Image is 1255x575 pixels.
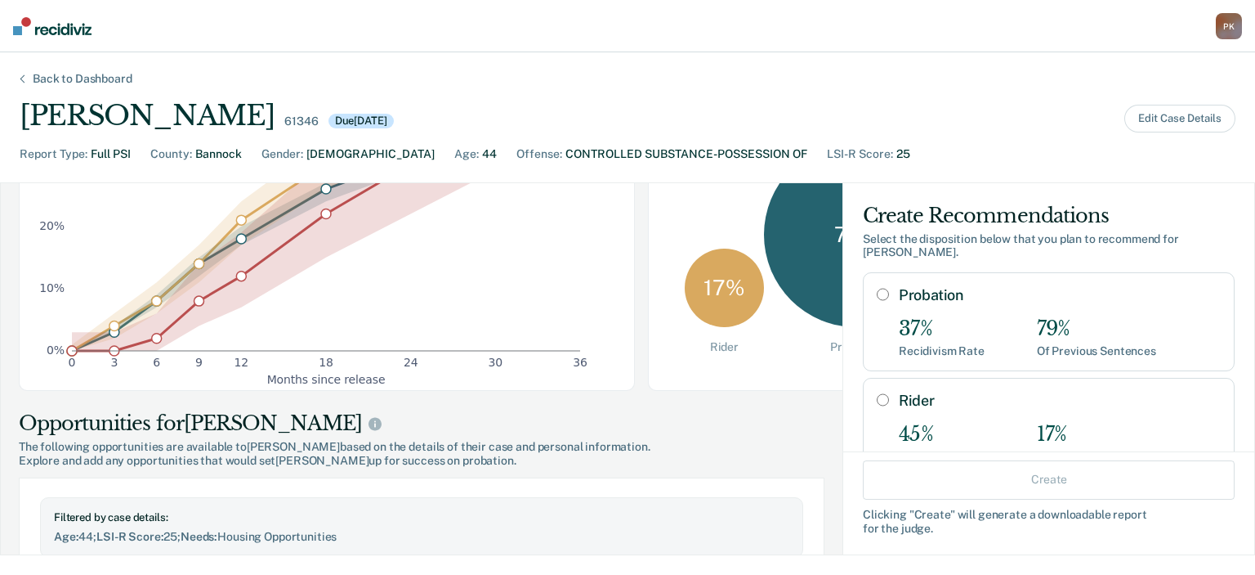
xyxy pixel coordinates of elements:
label: Rider [899,392,1221,410]
div: 37% [899,317,985,341]
div: P K [1216,13,1242,39]
div: 25 [896,146,910,163]
div: Recidivism Rate [899,344,985,358]
div: Probation [830,340,882,354]
span: Age : [54,530,78,543]
div: 44 [482,146,497,163]
div: Report Type : [20,146,87,163]
div: Create Recommendations [863,203,1235,229]
div: Rider [710,340,739,354]
div: 17 % [685,249,764,328]
div: County : [150,146,192,163]
text: Months since release [267,373,386,386]
div: Age : [454,146,479,163]
text: 6 [153,356,160,369]
div: 79 % [764,142,949,328]
text: 9 [195,356,203,369]
button: PK [1216,13,1242,39]
text: 30 [489,356,503,369]
text: 18 [319,356,333,369]
text: 20% [39,220,65,233]
div: LSI-R Score : [827,146,893,163]
text: 0 [69,356,76,369]
div: Full PSI [91,146,131,163]
text: 0% [47,344,65,357]
span: The following opportunities are available to [PERSON_NAME] based on the details of their case and... [19,440,824,454]
div: 45% [899,423,985,447]
text: 12 [234,356,249,369]
g: dot [67,66,585,357]
text: 10% [39,282,65,295]
label: Probation [899,286,1221,304]
span: Needs : [181,530,217,543]
div: Gender : [261,146,303,163]
button: Create [863,460,1235,499]
div: Bannock [195,146,242,163]
div: Recidivism Rate [899,450,985,464]
text: 3 [110,356,118,369]
g: x-axis label [267,373,386,386]
div: 17% [1037,423,1156,447]
div: Clicking " Create " will generate a downloadable report for the judge. [863,507,1235,535]
div: Back to Dashboard [13,72,152,86]
g: y-axis tick label [39,95,65,357]
div: 61346 [284,115,318,128]
div: Of Previous Sentences [1037,450,1156,464]
img: Recidiviz [13,17,92,35]
span: LSI-R Score : [96,530,163,543]
div: Offense : [516,146,562,163]
div: Filtered by case details: [54,511,789,524]
div: Of Previous Sentences [1037,344,1156,358]
g: area [72,46,580,351]
div: 79% [1037,317,1156,341]
div: Select the disposition below that you plan to recommend for [PERSON_NAME] . [863,232,1235,260]
g: x-axis tick label [69,356,587,369]
text: 24 [404,356,418,369]
text: 36 [573,356,587,369]
div: CONTROLLED SUBSTANCE-POSSESSION OF [565,146,807,163]
span: Explore and add any opportunities that would set [PERSON_NAME] up for success on probation. [19,454,824,468]
div: [DEMOGRAPHIC_DATA] [306,146,435,163]
div: [PERSON_NAME] [20,99,275,133]
div: Due [DATE] [328,114,394,128]
div: Opportunities for [PERSON_NAME] [19,411,824,437]
div: 44 ; 25 ; Housing Opportunities [54,530,789,544]
button: Edit Case Details [1124,105,1235,133]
